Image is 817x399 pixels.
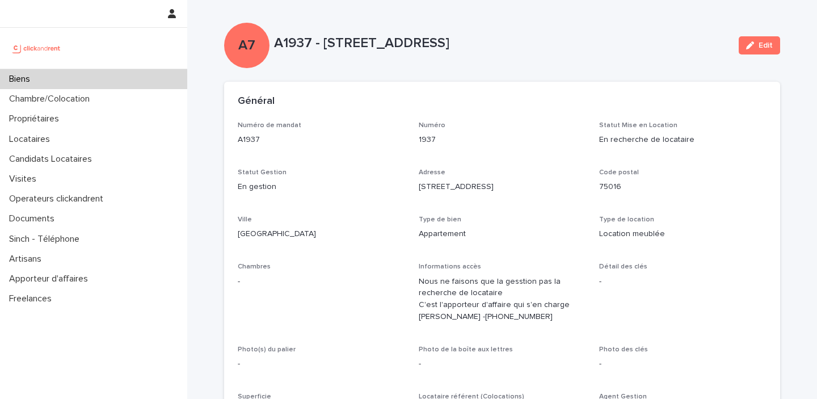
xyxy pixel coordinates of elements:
[238,122,301,129] span: Numéro de mandat
[419,169,445,176] span: Adresse
[5,293,61,304] p: Freelances
[5,213,64,224] p: Documents
[599,276,767,288] p: -
[419,358,586,370] p: -
[419,228,586,240] p: Appartement
[5,134,59,145] p: Locataires
[739,36,780,54] button: Edit
[599,122,677,129] span: Statut Mise en Location
[5,194,112,204] p: Operateurs clickandrent
[759,41,773,49] span: Edit
[599,216,654,223] span: Type de location
[238,276,405,288] p: -
[599,263,647,270] span: Détail des clés
[5,254,50,264] p: Artisans
[238,358,405,370] p: -
[5,154,101,165] p: Candidats Locataires
[485,313,553,321] ringoverc2c-84e06f14122c: Call with Ringover
[5,274,97,284] p: Apporteur d'affaires
[599,181,767,193] p: 75016
[238,346,296,353] span: Photo(s) du palier
[485,313,553,321] ringoverc2c-number-84e06f14122c: [PHONE_NUMBER]
[419,263,481,270] span: Informations accès
[5,94,99,104] p: Chambre/Colocation
[274,35,730,52] p: A1937 - [STREET_ADDRESS]
[599,358,767,370] p: -
[5,114,68,124] p: Propriétaires
[9,37,64,60] img: UCB0brd3T0yccxBKYDjQ
[599,169,639,176] span: Code postal
[599,134,767,146] p: En recherche de locataire
[238,216,252,223] span: Ville
[5,74,39,85] p: Biens
[238,181,405,193] p: En gestion
[599,346,648,353] span: Photo des clés
[5,234,89,245] p: Sinch - Téléphone
[419,278,570,321] ringover-84e06f14122c: Nous ne faisons que la gesstion pas la recherche de locataire C'est l'apporteur d'affaire qui s'e...
[238,169,287,176] span: Statut Gestion
[238,228,405,240] p: [GEOGRAPHIC_DATA]
[238,134,405,146] p: A1937
[599,228,767,240] p: Location meublée
[419,346,513,353] span: Photo de la boîte aux lettres
[238,263,271,270] span: Chambres
[419,134,586,146] p: 1937
[419,122,445,129] span: Numéro
[5,174,45,184] p: Visites
[419,181,586,193] p: [STREET_ADDRESS]
[238,95,275,108] h2: Général
[419,216,461,223] span: Type de bien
